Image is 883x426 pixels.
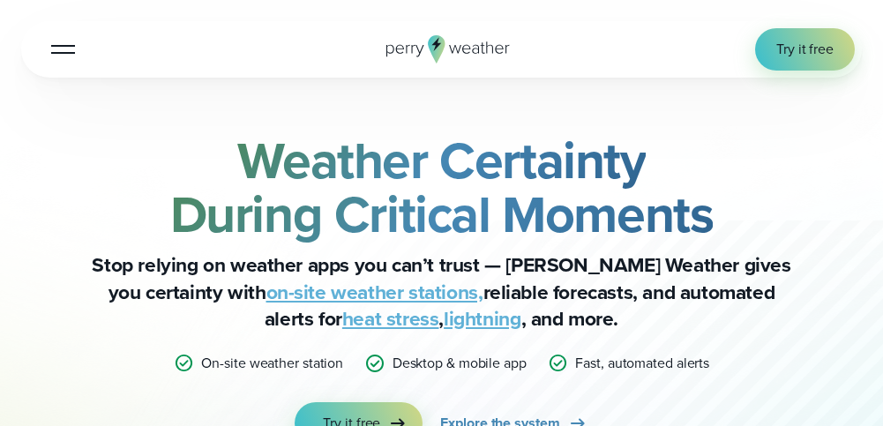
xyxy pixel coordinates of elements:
[201,353,343,374] p: On-site weather station
[342,303,439,333] a: heat stress
[776,39,834,60] span: Try it free
[444,303,520,333] a: lightning
[575,353,709,374] p: Fast, automated alerts
[755,28,855,71] a: Try it free
[393,353,527,374] p: Desktop & mobile app
[89,251,795,332] p: Stop relying on weather apps you can’t trust — [PERSON_NAME] Weather gives you certainty with rel...
[266,277,483,307] a: on-site weather stations,
[170,122,714,252] strong: Weather Certainty During Critical Moments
